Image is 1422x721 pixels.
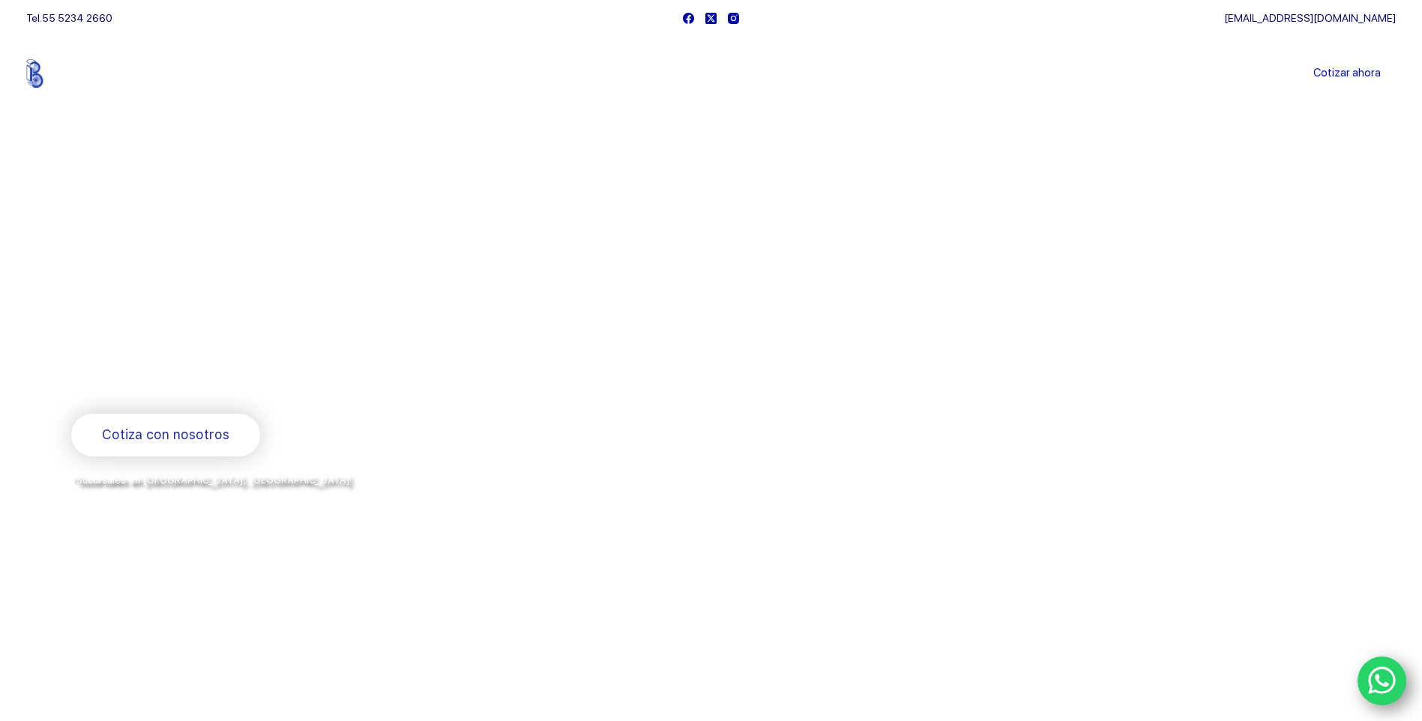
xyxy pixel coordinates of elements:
[1298,58,1396,88] a: Cotizar ahora
[42,12,112,24] a: 55 5234 2660
[728,13,739,24] a: Instagram
[71,474,350,486] span: *Sucursales en [GEOGRAPHIC_DATA], [GEOGRAPHIC_DATA]
[71,256,612,359] span: Somos los doctores de la industria
[683,13,694,24] a: Facebook
[705,13,717,24] a: X (Twitter)
[26,59,120,88] img: Balerytodo
[1224,12,1396,24] a: [EMAIL_ADDRESS][DOMAIN_NAME]
[71,223,263,242] span: Bienvenido a Balerytodo®
[1358,657,1407,706] a: WhatsApp
[71,491,434,503] span: y envíos a todo [GEOGRAPHIC_DATA] por la paquetería de su preferencia
[71,375,367,393] span: Rodamientos y refacciones industriales
[534,36,888,111] nav: Menu Principal
[102,424,229,446] span: Cotiza con nosotros
[71,414,260,456] a: Cotiza con nosotros
[26,12,112,24] span: Tel.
